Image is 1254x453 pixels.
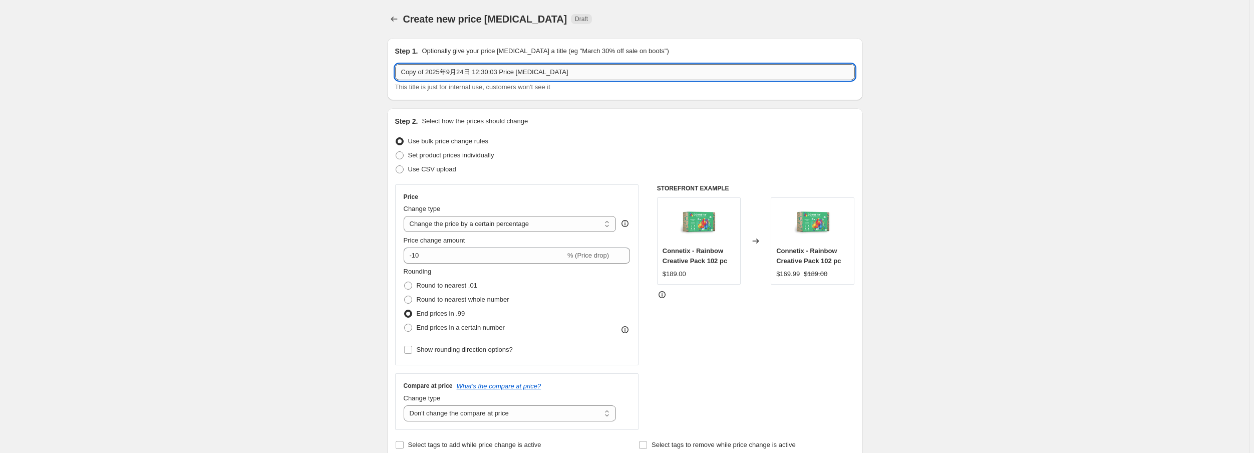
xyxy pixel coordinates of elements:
[567,252,609,259] span: % (Price drop)
[404,268,432,275] span: Rounding
[575,15,588,23] span: Draft
[776,247,841,265] span: Connetix - Rainbow Creative Pack 102 pc
[395,116,418,126] h2: Step 2.
[404,205,441,212] span: Change type
[387,12,401,26] button: Price change jobs
[663,269,686,279] div: $189.00
[404,394,441,402] span: Change type
[408,441,541,448] span: Select tags to add while price change is active
[652,441,796,448] span: Select tags to remove while price change is active
[804,269,827,279] strike: $189.00
[404,237,465,244] span: Price change amount
[620,218,630,229] div: help
[395,64,855,80] input: 30% off holiday sale
[408,151,494,159] span: Set product prices individually
[657,184,855,192] h6: STOREFRONT EXAMPLE
[404,382,453,390] h3: Compare at price
[395,46,418,56] h2: Step 1.
[404,248,565,264] input: -15
[417,324,505,331] span: End prices in a certain number
[404,193,418,201] h3: Price
[457,382,541,390] button: What's the compare at price?
[403,14,567,25] span: Create new price [MEDICAL_DATA]
[793,203,833,243] img: image_1726210193_80x.png
[679,203,719,243] img: image_1726210193_80x.png
[776,269,800,279] div: $169.99
[408,165,456,173] span: Use CSV upload
[417,296,509,303] span: Round to nearest whole number
[417,346,513,353] span: Show rounding direction options?
[422,46,669,56] p: Optionally give your price [MEDICAL_DATA] a title (eg "March 30% off sale on boots")
[422,116,528,126] p: Select how the prices should change
[417,310,465,317] span: End prices in .99
[408,137,488,145] span: Use bulk price change rules
[395,83,550,91] span: This title is just for internal use, customers won't see it
[663,247,727,265] span: Connetix - Rainbow Creative Pack 102 pc
[417,282,477,289] span: Round to nearest .01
